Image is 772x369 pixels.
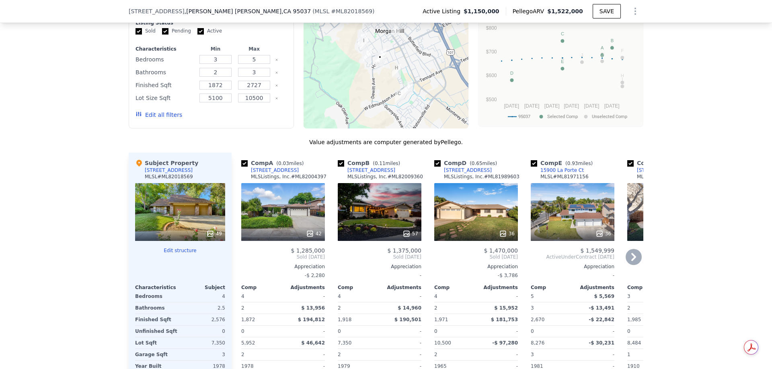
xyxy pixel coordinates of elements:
span: ( miles) [273,161,307,166]
div: Appreciation [241,263,325,270]
span: MLSL [315,8,330,14]
div: [STREET_ADDRESS] [637,167,685,173]
div: - [478,349,518,360]
div: Comp [338,284,380,291]
div: Comp B [338,159,403,167]
div: MLSListings, Inc. # ML82009360 [347,173,423,180]
span: 5,952 [241,340,255,346]
div: Max [236,46,272,52]
div: Appreciation [627,263,711,270]
div: Comp [241,284,283,291]
span: $ 1,285,000 [291,247,325,254]
span: , CA 95037 [281,8,311,14]
div: [STREET_ADDRESS] [347,167,395,173]
div: Comp A [241,159,307,167]
div: Subject Property [135,159,198,167]
text: D [510,71,513,75]
span: Sold [DATE] [434,254,518,260]
span: 8,276 [531,340,544,346]
text: [DATE] [504,103,519,109]
div: - [574,326,614,337]
text: F [621,48,624,53]
span: ( miles) [466,161,500,166]
text: G [600,52,604,57]
span: -$ 2,280 [305,273,325,278]
span: Sold [DATE] [241,254,325,260]
div: 2 [338,302,378,314]
button: Show Options [627,3,643,19]
text: $500 [486,97,497,102]
div: 57 [402,230,418,238]
input: Pending [162,28,168,35]
button: Clear [275,84,278,87]
text: J [581,53,583,57]
div: Finished Sqft [136,80,195,91]
div: - [285,349,325,360]
div: Adjustments [476,284,518,291]
text: A [601,45,604,50]
div: - [574,349,614,360]
div: - [381,349,421,360]
div: 842 Claremont Ct [358,32,367,46]
text: $700 [486,49,497,55]
span: 2 [241,352,244,357]
span: 7,350 [338,340,351,346]
button: SAVE [593,4,621,18]
div: 815 Oak Park Dr [363,49,372,62]
div: Min [198,46,233,52]
span: 4 [338,294,341,299]
div: 3 [531,302,571,314]
button: Edit structure [135,247,225,254]
div: Garage Sqft [135,349,179,360]
text: $600 [486,73,497,78]
div: Comp D [434,159,500,167]
div: Adjustments [380,284,421,291]
text: $800 [486,25,497,31]
label: Sold [136,28,156,35]
div: 42 [306,230,322,238]
text: B [611,38,614,43]
div: - [627,270,711,281]
span: 0 [531,328,534,334]
span: 0.93 [567,161,578,166]
input: Active [197,28,204,35]
span: -$ 13,491 [589,305,614,311]
span: -$ 97,280 [492,340,518,346]
div: Characteristics [136,46,195,52]
text: [DATE] [544,103,560,109]
span: $ 46,642 [301,340,325,346]
span: 4 [241,294,244,299]
div: - [531,270,614,281]
span: 0 [338,328,341,334]
button: Edit all filters [136,111,182,119]
text: Selected Comp [547,114,578,119]
div: Comp F [627,159,692,167]
div: 15900 La Porte Ct [404,81,413,94]
div: 15900 La Porte Ct [540,167,584,173]
a: [STREET_ADDRESS] [434,167,492,173]
span: 1 [627,352,630,357]
button: Clear [275,58,278,61]
span: $ 14,960 [398,305,421,311]
text: Unselected Comp [592,114,627,119]
text: C [561,31,564,36]
span: $ 181,753 [491,317,518,322]
div: 0 [182,326,225,337]
div: MLSListings, Inc. # ML81989603 [444,173,519,180]
span: 1,971 [434,317,448,322]
div: 16720 Wild Oak Way [375,53,384,66]
div: 2 [627,302,667,314]
div: 810 W Main Ave [359,37,368,50]
div: 36 [499,230,515,238]
div: [STREET_ADDRESS] [251,167,299,173]
span: $ 1,470,000 [484,247,518,254]
span: -$ 30,231 [589,340,614,346]
div: 2 [241,302,281,314]
div: 49 [206,230,222,238]
span: 1,985 [627,317,641,322]
span: ActiveUnderContract [DATE] [531,254,614,260]
text: H [621,73,624,78]
span: 0 [627,328,630,334]
text: [DATE] [564,103,579,109]
div: Comp [531,284,573,291]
